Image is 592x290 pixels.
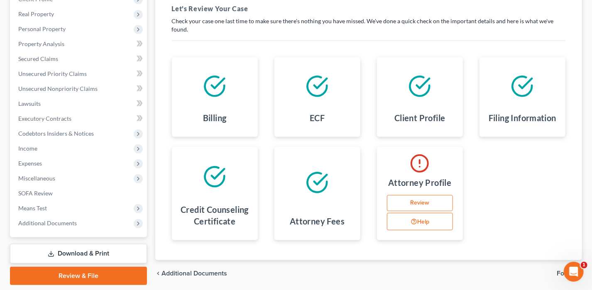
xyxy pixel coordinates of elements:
a: Download & Print [10,244,147,263]
span: Additional Documents [18,219,77,227]
span: 1 [581,262,587,268]
span: Forms [557,270,575,277]
i: chevron_left [155,270,162,277]
span: Additional Documents [162,270,228,277]
span: Personal Property [18,25,66,32]
div: Help [387,213,456,232]
a: Unsecured Nonpriority Claims [12,81,147,96]
a: Review & File [10,267,147,285]
span: Codebtors Insiders & Notices [18,130,94,137]
span: Unsecured Nonpriority Claims [18,85,98,92]
h4: Filing Information [489,112,556,124]
span: Executory Contracts [18,115,71,122]
button: Forms chevron_right [557,270,582,277]
a: Property Analysis [12,37,147,51]
span: Secured Claims [18,55,58,62]
span: Property Analysis [18,40,64,47]
h4: Billing [203,112,227,124]
span: Means Test [18,205,47,212]
h4: Attorney Fees [290,215,345,227]
span: Miscellaneous [18,175,55,182]
h4: Credit Counseling Certificate [179,204,251,227]
span: Unsecured Priority Claims [18,70,87,77]
a: Unsecured Priority Claims [12,66,147,81]
a: Secured Claims [12,51,147,66]
p: Check your case one last time to make sure there's nothing you have missed. We've done a quick ch... [172,17,566,34]
a: SOFA Review [12,186,147,201]
span: Income [18,145,37,152]
a: Review [387,195,453,212]
span: Lawsuits [18,100,41,107]
span: Expenses [18,160,42,167]
h4: Attorney Profile [388,177,451,188]
span: Real Property [18,10,54,17]
h4: Client Profile [394,112,445,124]
h5: Let's Review Your Case [172,4,566,14]
h4: ECF [310,112,325,124]
a: Executory Contracts [12,111,147,126]
a: chevron_left Additional Documents [155,270,228,277]
a: Lawsuits [12,96,147,111]
span: SOFA Review [18,190,53,197]
iframe: Intercom live chat [564,262,584,282]
button: Help [387,213,453,230]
